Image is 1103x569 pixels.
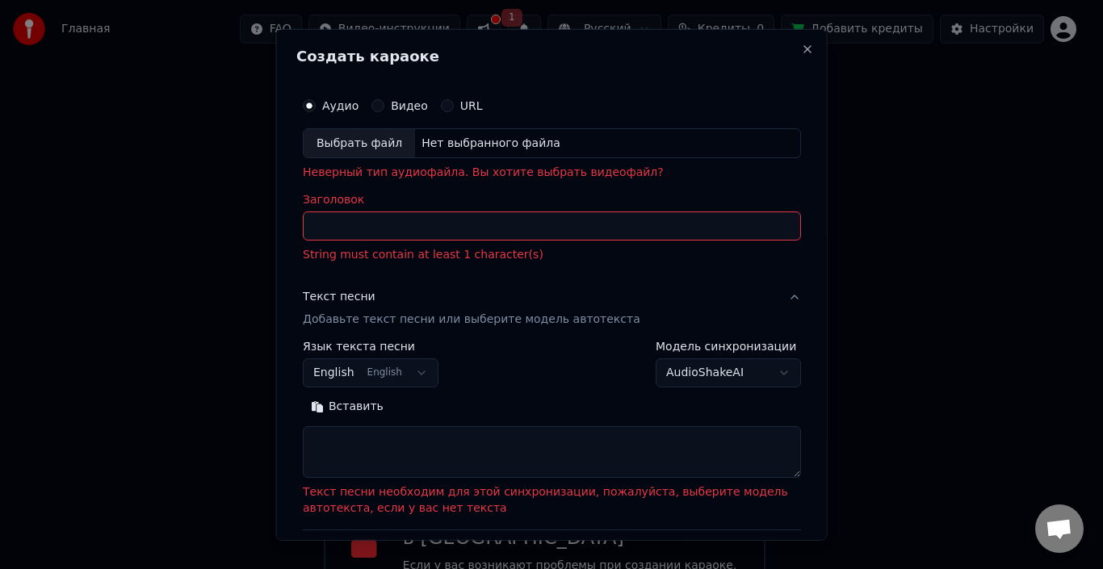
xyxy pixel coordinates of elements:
div: Текст песниДобавьте текст песни или выберите модель автотекста [303,341,801,529]
div: Выбрать файл [304,128,415,157]
label: URL [459,99,482,111]
label: Заголовок [303,194,801,205]
button: Вставить [303,394,392,420]
label: Аудио [322,99,359,111]
p: String must contain at least 1 character(s) [303,247,801,263]
button: Текст песниДобавьте текст песни или выберите модель автотекста [303,276,801,341]
label: Видео [391,99,428,111]
label: Язык текста песни [303,341,438,352]
p: Добавьте текст песни или выберите модель автотекста [303,312,640,328]
p: Неверный тип аудиофайла. Вы хотите выбрать видеофайл? [303,165,801,181]
h2: Создать караоке [296,48,807,63]
div: Нет выбранного файла [415,135,567,151]
label: Модель синхронизации [656,341,801,352]
div: Текст песни [303,289,375,305]
p: Текст песни необходим для этой синхронизации, пожалуйста, выберите модель автотекста, если у вас ... [303,484,801,517]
